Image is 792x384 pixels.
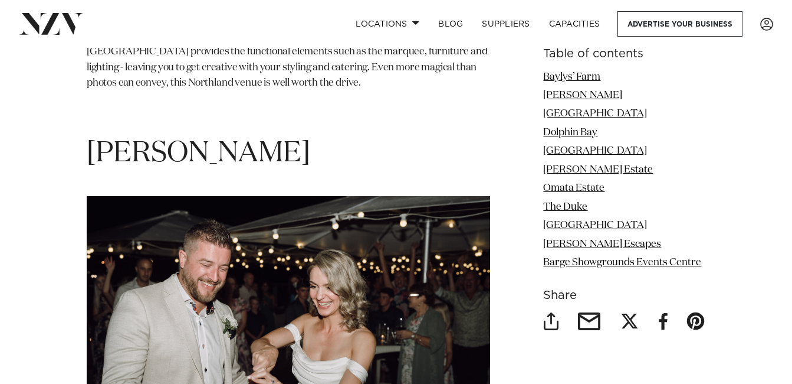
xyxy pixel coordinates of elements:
[543,202,587,212] a: The Duke
[543,72,600,82] a: Baylys’ Farm
[543,109,647,119] a: [GEOGRAPHIC_DATA]
[543,48,705,60] h6: Table of contents
[429,11,472,37] a: BLOG
[346,11,429,37] a: Locations
[543,239,661,249] a: [PERSON_NAME] Escapes
[472,11,539,37] a: SUPPLIERS
[19,13,83,34] img: nzv-logo.png
[87,14,490,92] p: Set amidst the rolling hills and golden beaches of the [GEOGRAPHIC_DATA], [GEOGRAPHIC_DATA] is a ...
[543,221,647,231] a: [GEOGRAPHIC_DATA]
[543,165,653,175] a: [PERSON_NAME] Estate
[543,90,622,100] a: [PERSON_NAME]
[543,258,701,268] a: Barge Showgrounds Events Centre
[87,135,490,173] h1: [PERSON_NAME]
[543,290,705,302] h6: Share
[617,11,742,37] a: Advertise your business
[543,128,597,138] a: Dolphin Bay
[543,184,604,194] a: Omata Estate
[543,147,647,157] a: [GEOGRAPHIC_DATA]
[540,11,610,37] a: Capacities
